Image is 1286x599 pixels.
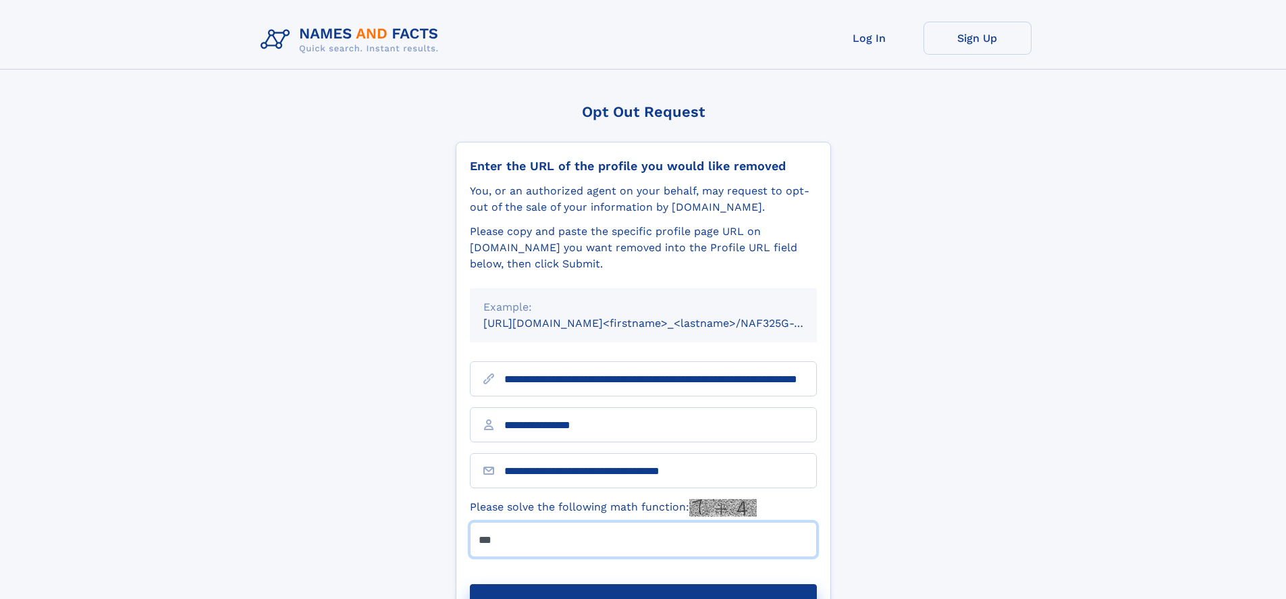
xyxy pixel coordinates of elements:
[456,103,831,120] div: Opt Out Request
[470,183,817,215] div: You, or an authorized agent on your behalf, may request to opt-out of the sale of your informatio...
[483,317,842,330] small: [URL][DOMAIN_NAME]<firstname>_<lastname>/NAF325G-xxxxxxxx
[923,22,1032,55] a: Sign Up
[815,22,923,55] a: Log In
[483,299,803,315] div: Example:
[470,224,817,272] div: Please copy and paste the specific profile page URL on [DOMAIN_NAME] you want removed into the Pr...
[470,499,757,517] label: Please solve the following math function:
[470,159,817,174] div: Enter the URL of the profile you would like removed
[255,22,450,58] img: Logo Names and Facts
